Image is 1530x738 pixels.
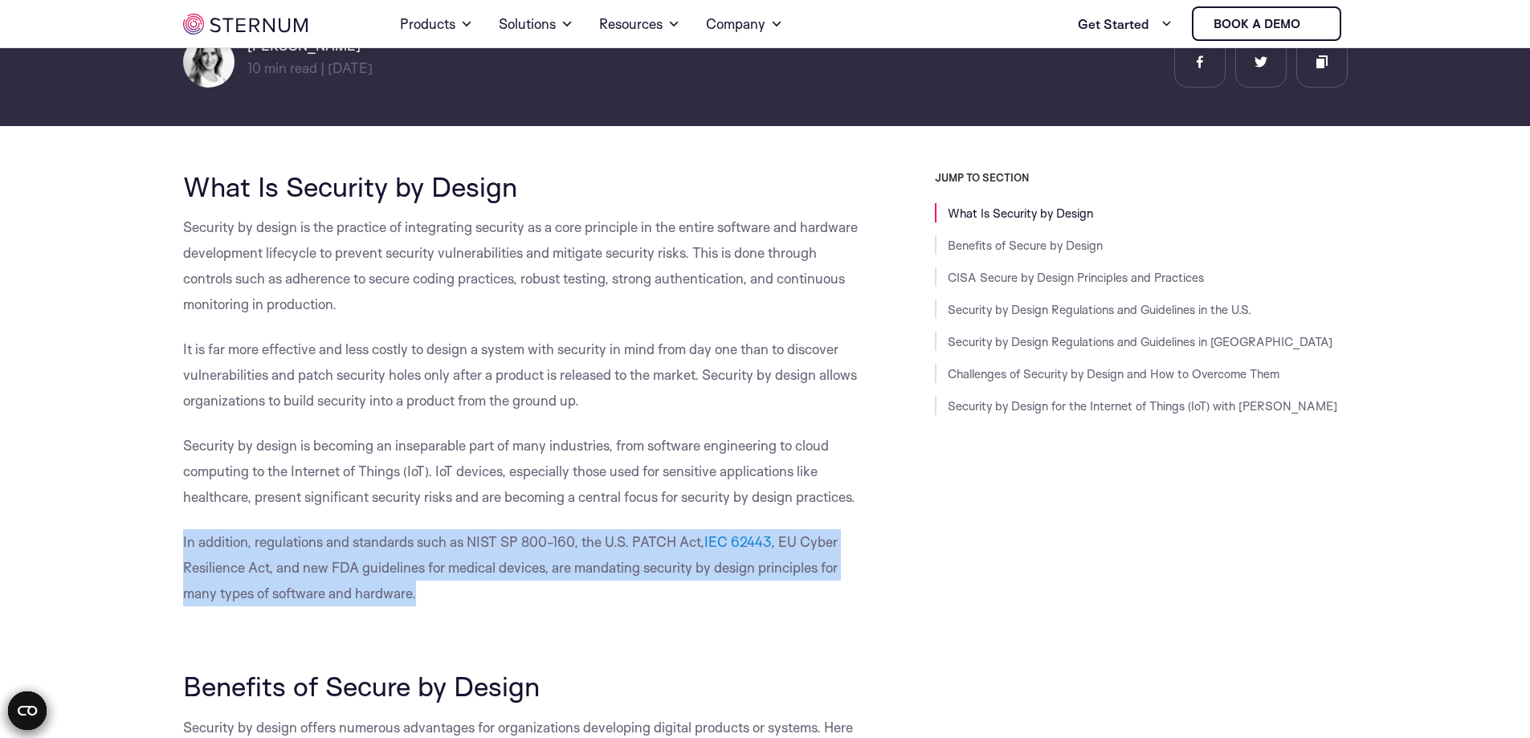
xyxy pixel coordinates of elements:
[183,669,540,703] span: Benefits of Secure by Design
[183,36,235,88] img: Shlomit Cymbalista
[599,2,680,47] a: Resources
[183,533,838,601] span: , EU Cyber Resilience Act, and new FDA guidelines for medical devices, are mandating security by ...
[183,340,857,409] span: It is far more effective and less costly to design a system with security in mind from day one th...
[400,2,473,47] a: Products
[935,171,1348,184] h3: JUMP TO SECTION
[247,59,324,76] span: min read |
[8,691,47,730] button: Open CMP widget
[948,334,1332,349] a: Security by Design Regulations and Guidelines in [GEOGRAPHIC_DATA]
[183,14,308,35] img: sternum iot
[499,2,573,47] a: Solutions
[1307,18,1320,31] img: sternum iot
[183,533,704,550] span: In addition, regulations and standards such as NIST SP 800-160, the U.S. PATCH Act,
[247,59,261,76] span: 10
[706,2,783,47] a: Company
[183,218,858,312] span: Security by design is the practice of integrating security as a core principle in the entire soft...
[948,366,1279,381] a: Challenges of Security by Design and How to Overcome Them
[183,437,855,505] span: Security by design is becoming an inseparable part of many industries, from software engineering ...
[948,398,1337,414] a: Security by Design for the Internet of Things (IoT) with [PERSON_NAME]
[948,270,1204,285] a: CISA Secure by Design Principles and Practices
[183,171,863,202] h2: What Is Security by Design
[948,238,1103,253] a: Benefits of Secure by Design
[948,206,1093,221] a: What Is Security by Design
[1078,8,1173,40] a: Get Started
[948,302,1251,317] a: Security by Design Regulations and Guidelines in the U.S.
[1192,6,1341,41] a: Book a demo
[704,533,771,550] a: IEC 62443
[328,59,373,76] span: [DATE]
